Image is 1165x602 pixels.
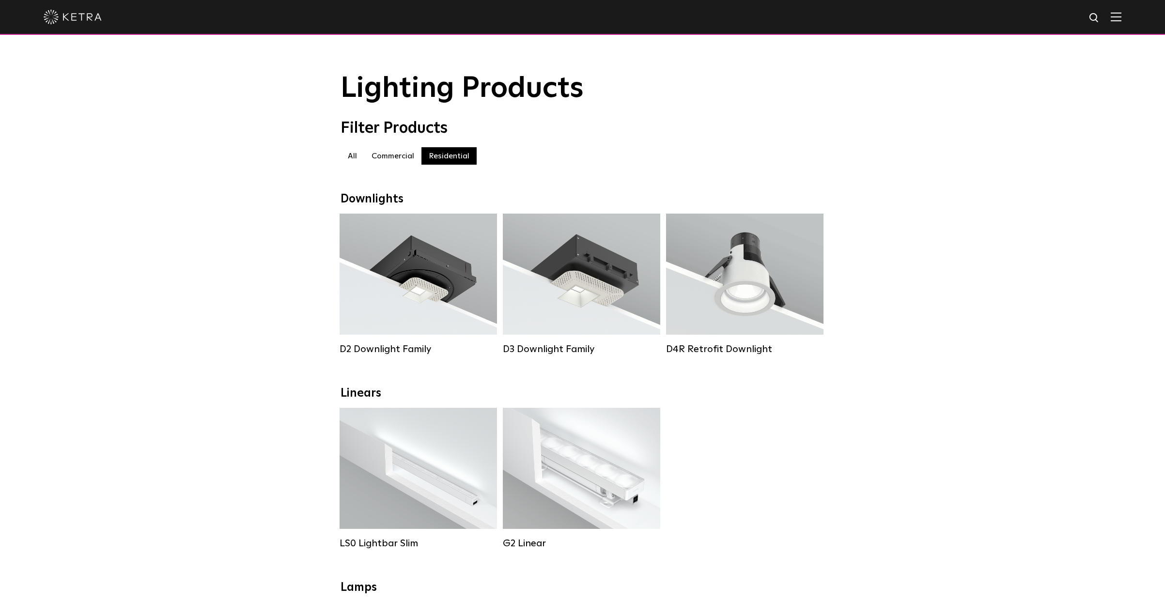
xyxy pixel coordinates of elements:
[340,214,497,354] a: D2 Downlight Family Lumen Output:1200Colors:White / Black / Gloss Black / Silver / Bronze / Silve...
[341,74,584,103] span: Lighting Products
[341,386,825,401] div: Linears
[1111,12,1121,21] img: Hamburger%20Nav.svg
[421,147,477,165] label: Residential
[503,408,660,548] a: G2 Linear Lumen Output:400 / 700 / 1000Colors:WhiteBeam Angles:Flood / [GEOGRAPHIC_DATA] / Narrow...
[341,581,825,595] div: Lamps
[364,147,421,165] label: Commercial
[341,119,825,138] div: Filter Products
[341,192,825,206] div: Downlights
[44,10,102,24] img: ketra-logo-2019-white
[340,343,497,355] div: D2 Downlight Family
[666,343,823,355] div: D4R Retrofit Downlight
[666,214,823,354] a: D4R Retrofit Downlight Lumen Output:800Colors:White / BlackBeam Angles:15° / 25° / 40° / 60°Watta...
[503,343,660,355] div: D3 Downlight Family
[1088,12,1101,24] img: search icon
[503,538,660,549] div: G2 Linear
[503,214,660,354] a: D3 Downlight Family Lumen Output:700 / 900 / 1100Colors:White / Black / Silver / Bronze / Paintab...
[341,147,364,165] label: All
[340,538,497,549] div: LS0 Lightbar Slim
[340,408,497,548] a: LS0 Lightbar Slim Lumen Output:200 / 350Colors:White / BlackControl:X96 Controller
